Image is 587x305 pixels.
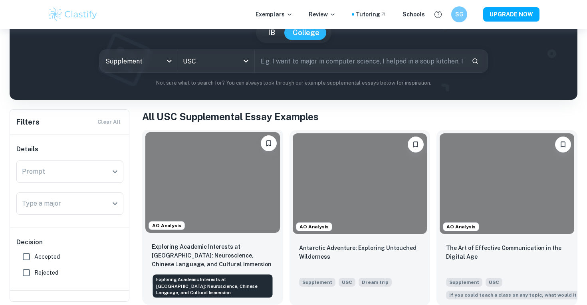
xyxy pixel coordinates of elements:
[16,79,571,87] p: Not sure what to search for? You can always look through our example supplemental essays below fo...
[109,166,121,177] button: Open
[152,242,274,269] p: Exploring Academic Interests at USC: Neuroscience, Chinese Language, and Cultural Immersion
[299,278,335,287] span: Supplement
[260,26,283,40] button: IB
[48,6,98,22] img: Clastify logo
[446,244,568,261] p: The Art of Effective Communication in the Digital Age
[100,50,177,72] div: Supplement
[408,137,424,152] button: Bookmark
[109,198,121,209] button: Open
[16,145,123,154] h6: Details
[403,10,425,19] a: Schools
[446,278,482,287] span: Supplement
[16,238,123,247] h6: Decision
[255,50,465,72] input: E.g. I want to major in computer science, I helped in a soup kitchen, I want to join the debate t...
[296,223,332,230] span: AO Analysis
[142,109,577,124] h1: All USC Supplemental Essay Examples
[468,54,482,68] button: Search
[449,291,587,299] span: If you could teach a class on any topic, what would it be?
[256,10,293,19] p: Exemplars
[285,26,327,40] button: College
[34,268,58,277] span: Rejected
[555,137,571,152] button: Bookmark
[149,222,184,229] span: AO Analysis
[16,117,40,128] h6: Filters
[362,279,389,286] span: Dream trip
[483,7,539,22] button: UPGRADE NOW
[299,244,421,261] p: Antarctic Adventure: Exploring Untouched Wilderness
[443,223,479,230] span: AO Analysis
[356,10,387,19] a: Tutoring
[339,278,355,287] span: USC
[359,277,392,287] span: Dream trip
[451,6,467,22] button: SG
[309,10,336,19] p: Review
[153,275,273,298] div: Exploring Academic Interests at [GEOGRAPHIC_DATA]: Neuroscience, Chinese Language, and Cultural I...
[261,135,277,151] button: Bookmark
[486,278,502,287] span: USC
[431,8,445,21] button: Help and Feedback
[34,252,60,261] span: Accepted
[455,10,464,19] h6: SG
[240,55,252,67] button: Open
